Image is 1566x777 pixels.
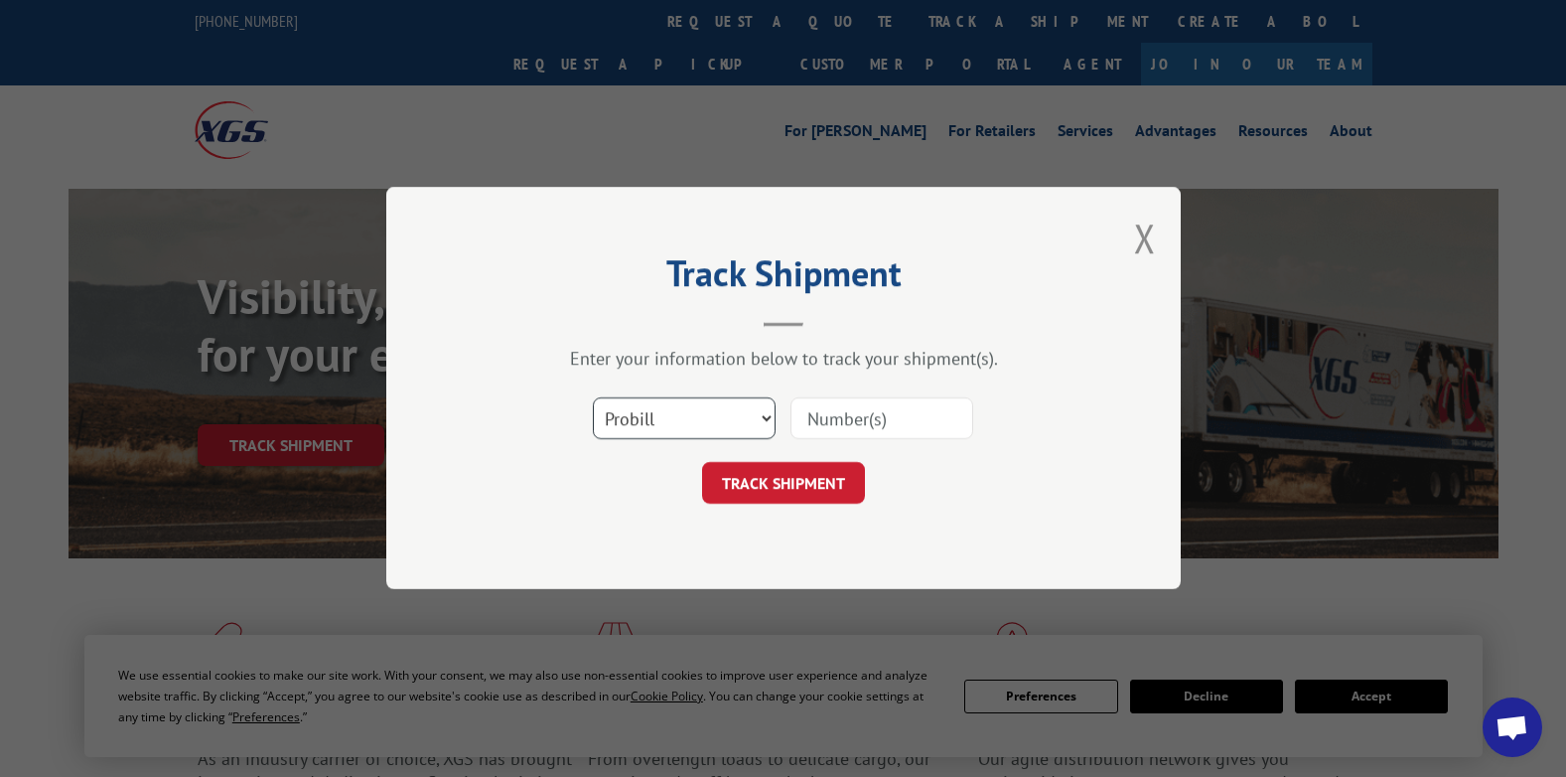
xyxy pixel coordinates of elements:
button: Close modal [1134,212,1156,264]
button: TRACK SHIPMENT [702,463,865,505]
div: Enter your information below to track your shipment(s). [486,348,1081,371]
div: Open chat [1483,698,1542,757]
h2: Track Shipment [486,259,1081,297]
input: Number(s) [790,398,973,440]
